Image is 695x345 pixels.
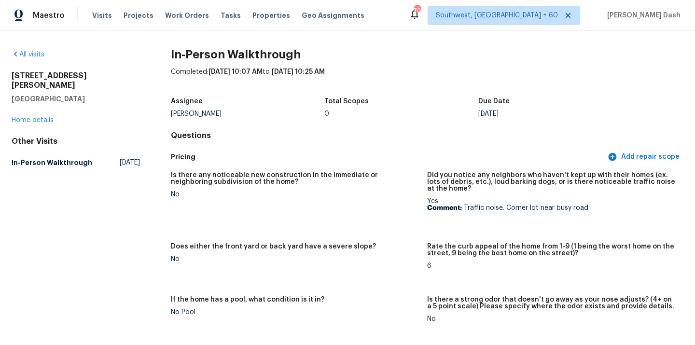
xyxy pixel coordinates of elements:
[221,12,241,19] span: Tasks
[92,11,112,20] span: Visits
[427,198,676,211] div: Yes
[171,172,419,185] h5: Is there any noticeable new construction in the immediate or neighboring subdivision of the home?
[252,11,290,20] span: Properties
[414,6,420,15] div: 704
[427,262,676,269] div: 6
[427,316,676,322] div: No
[272,69,325,75] span: [DATE] 10:25 AM
[324,110,478,117] div: 0
[478,98,510,105] h5: Due Date
[12,51,44,58] a: All visits
[12,137,140,146] div: Other Visits
[171,152,606,162] h5: Pricing
[208,69,263,75] span: [DATE] 10:07 AM
[603,11,681,20] span: [PERSON_NAME] Dash
[610,151,680,163] span: Add repair scope
[427,243,676,257] h5: Rate the curb appeal of the home from 1-9 (1 being the worst home on the street, 9 being the best...
[12,94,140,104] h5: [GEOGRAPHIC_DATA]
[171,67,683,92] div: Completed: to
[171,98,203,105] h5: Assignee
[302,11,364,20] span: Geo Assignments
[171,191,419,198] div: No
[12,158,92,167] h5: In-Person Walkthrough
[436,11,558,20] span: Southwest, [GEOGRAPHIC_DATA] + 60
[12,71,140,90] h2: [STREET_ADDRESS][PERSON_NAME]
[171,243,376,250] h5: Does either the front yard or back yard have a severe slope?
[171,309,419,316] div: No Pool
[427,296,676,310] h5: Is there a strong odor that doesn't go away as your nose adjusts? (4+ on a 5 point scale) Please ...
[606,148,683,166] button: Add repair scope
[165,11,209,20] span: Work Orders
[427,205,676,211] p: Traffic noise. Corner lot near busy road.
[33,11,65,20] span: Maestro
[12,154,140,171] a: In-Person Walkthrough[DATE]
[171,131,683,140] h4: Questions
[427,172,676,192] h5: Did you notice any neighbors who haven't kept up with their homes (ex. lots of debris, etc.), lou...
[120,158,140,167] span: [DATE]
[324,98,369,105] h5: Total Scopes
[478,110,632,117] div: [DATE]
[171,110,325,117] div: [PERSON_NAME]
[171,50,683,59] h2: In-Person Walkthrough
[124,11,153,20] span: Projects
[12,117,54,124] a: Home details
[171,296,324,303] h5: If the home has a pool, what condition is it in?
[171,256,419,262] div: No
[427,205,462,211] b: Comment:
